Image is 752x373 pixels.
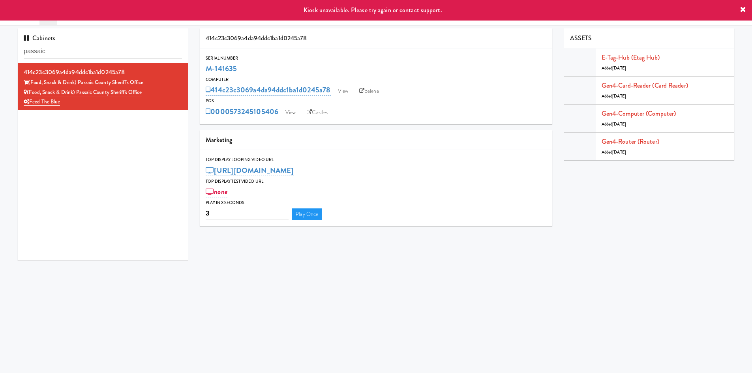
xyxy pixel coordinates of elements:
[303,107,332,118] a: Castles
[24,78,182,88] div: (Food, Snack & Drink) Passaic County Sheriff's Office
[602,121,626,127] span: Added
[18,63,188,110] li: 414c23c3069a4da94ddc1ba1d0245a78(Food, Snack & Drink) Passaic County Sheriff's Office (Food, Snac...
[334,85,352,97] a: View
[355,85,383,97] a: Balena
[206,199,546,207] div: Play in X seconds
[602,149,626,155] span: Added
[602,53,660,62] a: E-tag-hub (Etag Hub)
[24,44,182,59] input: Search cabinets
[206,54,546,62] div: Serial Number
[206,165,294,176] a: [URL][DOMAIN_NAME]
[612,93,626,99] span: [DATE]
[612,149,626,155] span: [DATE]
[304,6,442,15] span: Kiosk unavailable. Please try again or contact support.
[281,107,300,118] a: View
[200,28,552,49] div: 414c23c3069a4da94ddc1ba1d0245a78
[602,65,626,71] span: Added
[602,137,659,146] a: Gen4-router (Router)
[206,106,278,117] a: 0000573245105406
[206,97,546,105] div: POS
[612,121,626,127] span: [DATE]
[206,135,232,144] span: Marketing
[206,178,546,186] div: Top Display Test Video Url
[206,63,237,74] a: M-141635
[206,186,227,197] a: none
[206,84,330,96] a: 414c23c3069a4da94ddc1ba1d0245a78
[602,81,688,90] a: Gen4-card-reader (Card Reader)
[206,76,546,84] div: Computer
[24,98,60,106] a: Feed The Blue
[206,156,546,164] div: Top Display Looping Video Url
[292,208,322,220] a: Play Once
[612,65,626,71] span: [DATE]
[570,34,592,43] span: ASSETS
[602,93,626,99] span: Added
[24,66,182,78] div: 414c23c3069a4da94ddc1ba1d0245a78
[24,34,55,43] span: Cabinets
[602,109,676,118] a: Gen4-computer (Computer)
[24,88,142,96] a: (Food, Snack & Drink) Passaic County Sheriff's Office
